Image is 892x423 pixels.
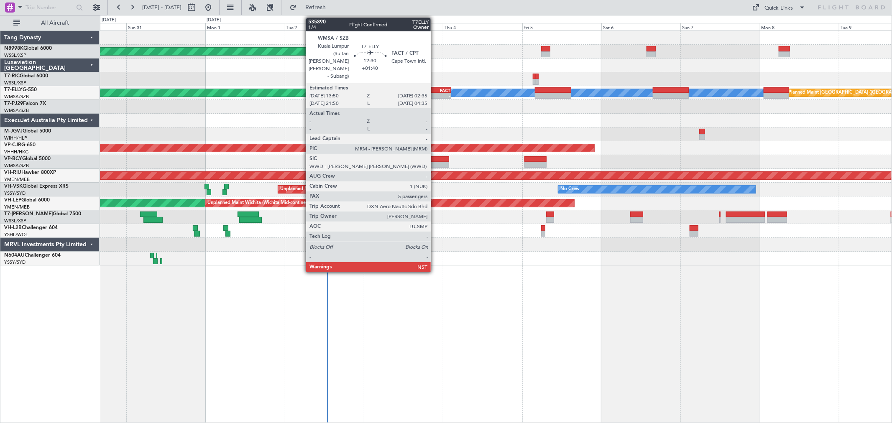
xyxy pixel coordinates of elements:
div: Fri 5 [522,23,601,31]
button: All Aircraft [9,16,91,30]
span: Refresh [298,5,333,10]
div: Thu 4 [443,23,522,31]
div: Wed 3 [364,23,443,31]
input: Trip Number [26,1,74,14]
div: Sat 6 [601,23,680,31]
button: Refresh [286,1,336,14]
div: [DATE] [102,17,116,24]
span: N8998K [4,46,23,51]
a: T7-ELLYG-550 [4,87,37,92]
div: Sun 31 [126,23,205,31]
a: VH-LEPGlobal 6000 [4,198,50,203]
a: T7-RICGlobal 6000 [4,74,48,79]
span: N604AU [4,253,25,258]
div: Sun 7 [680,23,759,31]
div: No Crew [560,183,580,196]
span: VH-VSK [4,184,23,189]
a: YMEN/MEB [4,204,30,210]
div: Mon 1 [205,23,284,31]
a: VP-BCYGlobal 5000 [4,156,51,161]
div: [DATE] [207,17,221,24]
div: Quick Links [765,4,793,13]
a: N8998KGlobal 6000 [4,46,52,51]
span: VP-CJR [4,143,21,148]
a: WSSL/XSP [4,218,26,224]
span: T7-ELLY [4,87,23,92]
div: Tue 2 [285,23,364,31]
a: WMSA/SZB [4,94,29,100]
a: M-JGVJGlobal 5000 [4,129,51,134]
a: YMEN/MEB [4,176,30,183]
a: T7-PJ29Falcon 7X [4,101,46,106]
a: VH-L2BChallenger 604 [4,225,58,230]
a: N604AUChallenger 604 [4,253,61,258]
a: YSSY/SYD [4,190,26,196]
span: T7-RIC [4,74,20,79]
a: VH-RIUHawker 800XP [4,170,56,175]
a: VP-CJRG-650 [4,143,36,148]
a: YSHL/WOL [4,232,28,238]
a: WMSA/SZB [4,163,29,169]
div: - [410,93,430,98]
a: WMSA/SZB [4,107,29,114]
a: WSSL/XSP [4,80,26,86]
a: YSSY/SYD [4,259,26,265]
span: VH-L2B [4,225,22,230]
a: VH-VSKGlobal Express XRS [4,184,69,189]
button: Quick Links [748,1,810,14]
div: Unplanned Maint Sydney ([PERSON_NAME] Intl) [280,183,383,196]
a: WSSL/XSP [4,52,26,59]
div: - [430,93,451,98]
div: FACT [430,88,451,93]
div: Planned Maint Dubai (Al Maktoum Intl) [310,211,392,223]
span: T7-PJ29 [4,101,23,106]
a: VHHH/HKG [4,149,29,155]
span: All Aircraft [22,20,88,26]
div: Unplanned Maint Wichita (Wichita Mid-continent) [207,197,311,209]
span: VH-LEP [4,198,21,203]
span: [DATE] - [DATE] [142,4,181,11]
span: VH-RIU [4,170,21,175]
a: T7-[PERSON_NAME]Global 7500 [4,211,81,217]
div: WMSA [410,88,430,93]
span: VP-BCY [4,156,22,161]
a: WIHH/HLP [4,135,27,141]
span: T7-[PERSON_NAME] [4,211,53,217]
span: M-JGVJ [4,129,23,134]
div: Mon 8 [760,23,839,31]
